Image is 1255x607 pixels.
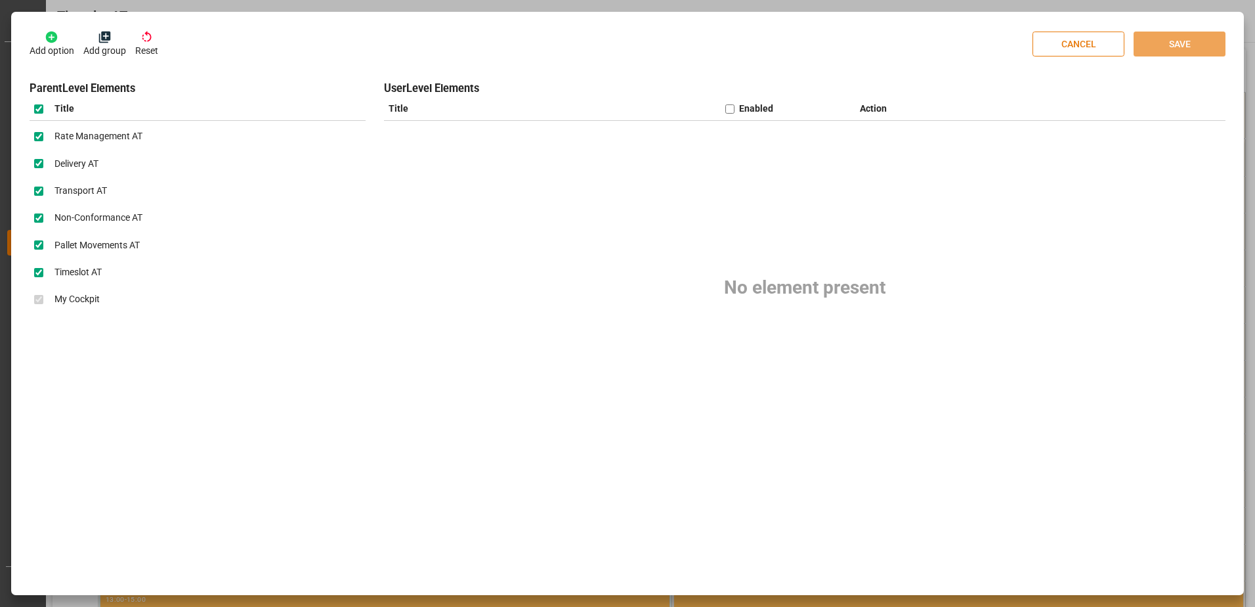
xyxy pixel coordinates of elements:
button: CANCEL [1032,32,1124,56]
label: Pallet Movements AT [48,238,140,252]
div: Action [855,97,1057,120]
div: No element present [384,121,1225,455]
div: Enabled [739,102,773,116]
h3: User Level Elements [384,81,1225,97]
h3: Parent Level Elements [30,81,366,97]
button: Add group [83,30,126,58]
p: Add option [30,44,74,58]
div: Title [384,97,721,120]
p: Add group [83,44,126,58]
button: Add option [30,30,74,58]
label: Non-Conformance AT [48,211,143,225]
label: Timeslot AT [48,265,102,279]
label: Transport AT [48,184,108,198]
label: My Cockpit [48,292,100,306]
p: Reset [135,44,158,58]
span: Title [48,102,75,116]
button: SAVE [1134,32,1225,56]
button: Reset [135,30,158,58]
label: Rate Management AT [48,129,143,143]
label: Delivery AT [48,157,99,171]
